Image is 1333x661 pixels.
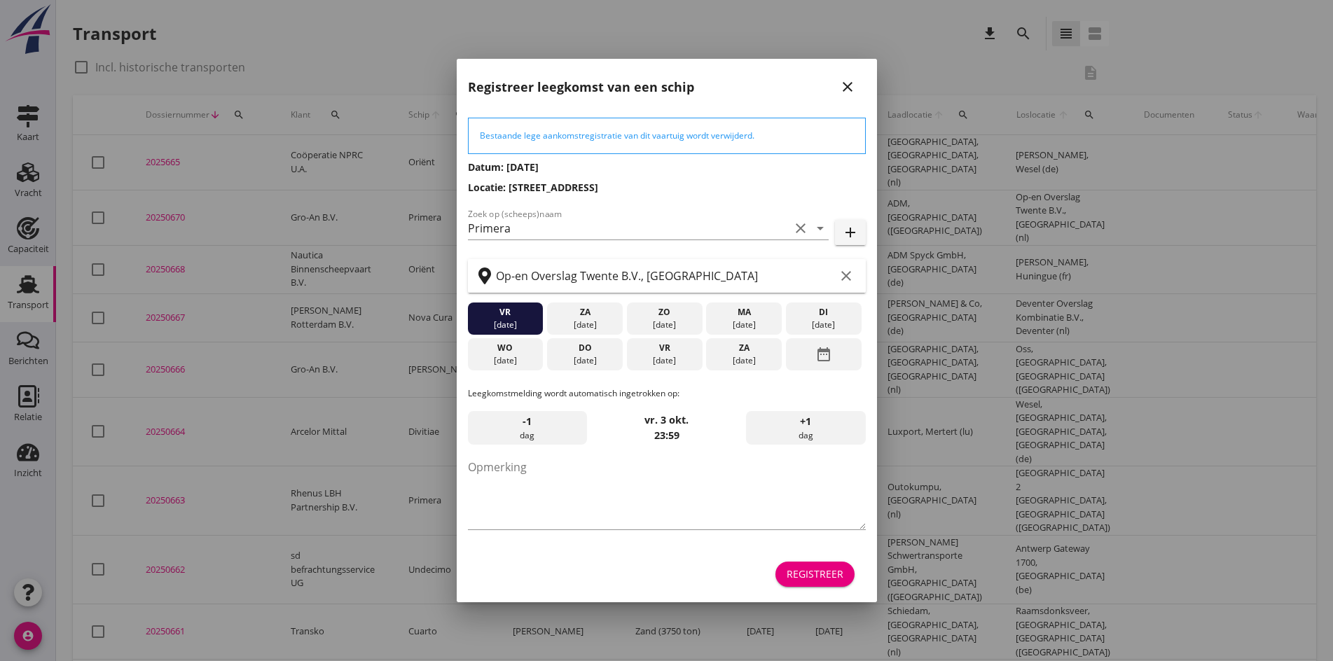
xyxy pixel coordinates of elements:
[710,354,778,367] div: [DATE]
[551,354,619,367] div: [DATE]
[471,319,539,331] div: [DATE]
[812,220,829,237] i: arrow_drop_down
[815,342,832,367] i: date_range
[630,354,698,367] div: [DATE]
[789,319,858,331] div: [DATE]
[468,456,866,529] textarea: Opmerking
[800,414,811,429] span: +1
[838,267,855,284] i: clear
[551,306,619,319] div: za
[789,306,858,319] div: di
[842,224,859,241] i: add
[746,411,865,445] div: dag
[839,78,856,95] i: close
[468,160,866,174] h3: Datum: [DATE]
[471,306,539,319] div: vr
[710,342,778,354] div: za
[644,413,689,426] strong: vr. 3 okt.
[468,217,789,239] input: Zoek op (scheeps)naam
[654,429,679,442] strong: 23:59
[710,319,778,331] div: [DATE]
[551,319,619,331] div: [DATE]
[787,566,843,581] div: Registreer
[471,354,539,367] div: [DATE]
[630,319,698,331] div: [DATE]
[480,130,854,142] div: Bestaande lege aankomstregistratie van dit vaartuig wordt verwijderd.
[468,411,587,445] div: dag
[775,562,855,587] button: Registreer
[551,342,619,354] div: do
[630,342,698,354] div: vr
[468,387,866,400] p: Leegkomstmelding wordt automatisch ingetrokken op:
[471,342,539,354] div: wo
[496,265,835,287] input: Zoek op terminal of plaats
[710,306,778,319] div: ma
[468,78,694,97] h2: Registreer leegkomst van een schip
[523,414,532,429] span: -1
[630,306,698,319] div: zo
[468,180,866,195] h3: Locatie: [STREET_ADDRESS]
[792,220,809,237] i: clear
